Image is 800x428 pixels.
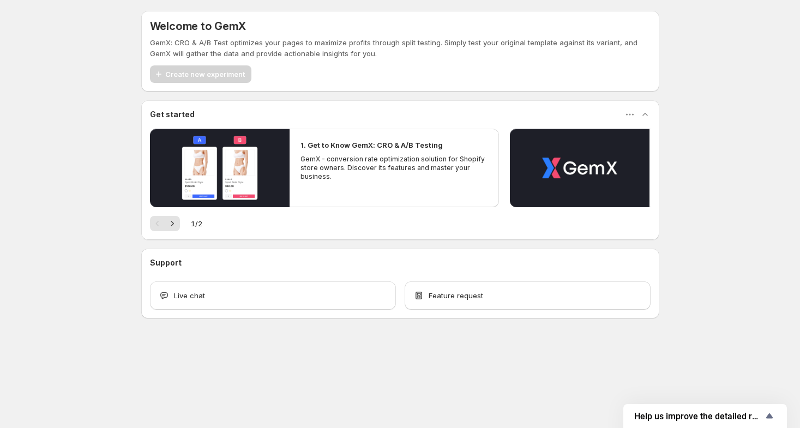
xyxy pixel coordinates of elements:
[634,409,776,423] button: Show survey - Help us improve the detailed report for A/B campaigns
[191,218,202,229] span: 1 / 2
[150,257,182,268] h3: Support
[165,216,180,231] button: Next
[150,216,180,231] nav: Pagination
[634,411,763,421] span: Help us improve the detailed report for A/B campaigns
[174,290,205,301] span: Live chat
[300,155,488,181] p: GemX - conversion rate optimization solution for Shopify store owners. Discover its features and ...
[429,290,483,301] span: Feature request
[300,140,443,150] h2: 1. Get to Know GemX: CRO & A/B Testing
[150,109,195,120] h3: Get started
[150,129,290,207] button: Play video
[150,37,651,59] p: GemX: CRO & A/B Test optimizes your pages to maximize profits through split testing. Simply test ...
[510,129,649,207] button: Play video
[150,20,246,33] h5: Welcome to GemX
